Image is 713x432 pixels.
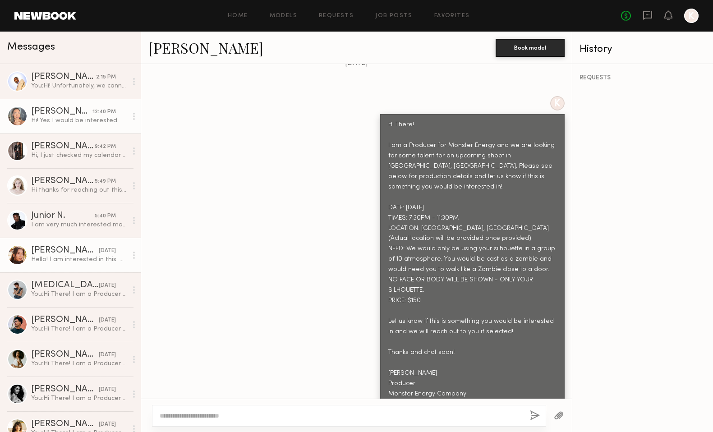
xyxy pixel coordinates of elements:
div: I am very much interested madam/sir [31,221,127,229]
div: Hi, I just checked my calendar and I’m booked for another job that day. Thank you for reaching ou... [31,151,127,160]
div: 5:40 PM [95,212,116,221]
div: History [580,44,706,55]
div: [DATE] [99,351,116,359]
div: [DATE] [99,386,116,394]
div: [PERSON_NAME] [31,73,96,82]
div: 12:40 PM [92,108,116,116]
span: Messages [7,42,55,52]
div: [PERSON_NAME] [31,246,99,255]
a: Job Posts [375,13,413,19]
div: [PERSON_NAME] [31,142,95,151]
div: Hi! Yes I would be interested [31,116,127,125]
a: Favorites [434,13,470,19]
div: [DATE] [99,420,116,429]
button: Book model [496,39,565,57]
div: Hi There! I am a Producer for Monster Energy and we are looking for some talent for an upcoming s... [388,120,557,400]
div: 2:15 PM [96,73,116,82]
div: [PERSON_NAME] [31,107,92,116]
a: K [684,9,699,23]
div: Junior N. [31,211,95,221]
div: [DATE] [99,247,116,255]
div: [DATE] [99,281,116,290]
div: [PERSON_NAME] [31,316,99,325]
div: You: Hi There! I am a Producer for Monster Energy and we are looking for some talent for an upcom... [31,290,127,299]
a: [PERSON_NAME] [148,38,263,57]
div: [MEDICAL_DATA][PERSON_NAME] [31,281,99,290]
div: REQUESTS [580,75,706,81]
div: You: Hi There! I am a Producer for Monster Energy and we are looking for some talent for an upcom... [31,394,127,403]
div: 9:42 PM [95,142,116,151]
div: [PERSON_NAME] [31,385,99,394]
div: [PERSON_NAME] [31,350,99,359]
div: You: Hi There! I am a Producer for Monster Energy and we are looking for some talent for an upcom... [31,325,127,333]
div: 5:49 PM [95,177,116,186]
a: Models [270,13,297,19]
div: [PERSON_NAME] [31,420,99,429]
a: Book model [496,43,565,51]
a: Requests [319,13,354,19]
div: Hi thanks for reaching out this is something i’m interested in [31,186,127,194]
div: [DATE] [99,316,116,325]
div: You: Hi There! I am a Producer for Monster Energy and we are looking for some talent for an upcom... [31,359,127,368]
div: Hello! I am interested in this. Hope to work with you soon [31,255,127,264]
div: You: Hi! Unfortunately, we cannot accomodate travel at this time. [31,82,127,90]
a: Home [228,13,248,19]
div: [PERSON_NAME] [31,177,95,186]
